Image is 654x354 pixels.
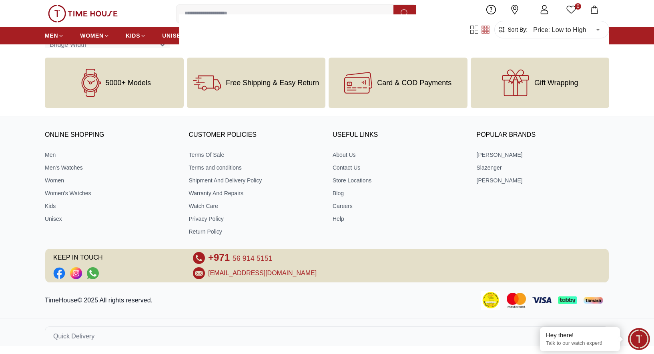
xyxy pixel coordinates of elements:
a: Help [333,215,465,223]
a: Women [45,176,178,184]
a: [PERSON_NAME] [477,176,610,184]
a: About Us [333,151,465,159]
a: KIDS [126,28,146,43]
div: Chat Widget [628,328,650,350]
button: My Bag [583,4,606,23]
a: Slazenger [477,164,610,172]
a: Kids [45,202,178,210]
a: 0Wishlist [560,3,583,24]
a: Privacy Policy [189,215,322,223]
a: Return Policy [189,228,322,236]
h3: ONLINE SHOPPING [45,129,178,141]
li: Facebook [53,267,65,279]
a: Men [45,151,178,159]
span: MEN [45,32,58,40]
span: KEEP IN TOUCH [53,252,182,264]
span: 5000+ Models [105,79,151,87]
a: Contact Us [333,164,465,172]
h3: Popular Brands [477,129,610,141]
span: KIDS [126,32,140,40]
div: Price: Low to High [528,18,606,41]
div: Hey there! [546,331,614,339]
img: Consumer Payment [481,291,500,310]
h3: USEFUL LINKS [333,129,465,141]
button: Quick Delivery [45,326,609,346]
a: [EMAIL_ADDRESS][DOMAIN_NAME] [208,268,317,278]
img: Visa [532,297,552,303]
a: Social Link [53,267,65,279]
a: +971 56 914 5151 [208,252,273,264]
a: Our Stores [500,3,529,24]
button: Bridge Width [45,35,170,54]
p: Talk to our watch expert! [546,340,614,347]
a: Terms and conditions [189,164,322,172]
p: TimeHouse© 2025 All rights reserved. [45,296,156,305]
span: UNISEX [162,32,185,40]
span: WOMEN [80,32,104,40]
a: Terms Of Sale [189,151,322,159]
img: Tabby Payment [558,296,577,304]
a: Social Link [70,267,82,279]
span: Quick Delivery [53,332,94,341]
span: Card & COD Payments [377,79,451,87]
a: Store Locations [333,176,465,184]
img: Mastercard [507,293,526,308]
img: Tamara Payment [584,297,603,304]
a: Blog [333,189,465,197]
a: [PERSON_NAME] [477,151,610,159]
a: Social Link [87,267,99,279]
a: Watch Care [189,202,322,210]
a: Help [482,3,500,24]
a: Unisex [45,215,178,223]
h3: CUSTOMER POLICIES [189,129,322,141]
a: Warranty And Repairs [189,189,322,197]
a: Women's Watches [45,189,178,197]
a: UNISEX [162,28,191,43]
span: 56 914 5151 [233,254,273,262]
a: Men's Watches [45,164,178,172]
span: Bridge Width [50,40,86,50]
span: Free Shipping & Easy Return [226,79,319,87]
a: MEN [45,28,64,43]
span: Gift Wrapping [534,79,578,87]
a: Careers [333,202,465,210]
a: WOMEN [80,28,110,43]
a: Shipment And Delivery Policy [189,176,322,184]
img: ... [48,5,118,22]
span: Sort By: [506,26,528,34]
button: Sort By: [498,26,528,34]
span: 0 [575,3,581,10]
